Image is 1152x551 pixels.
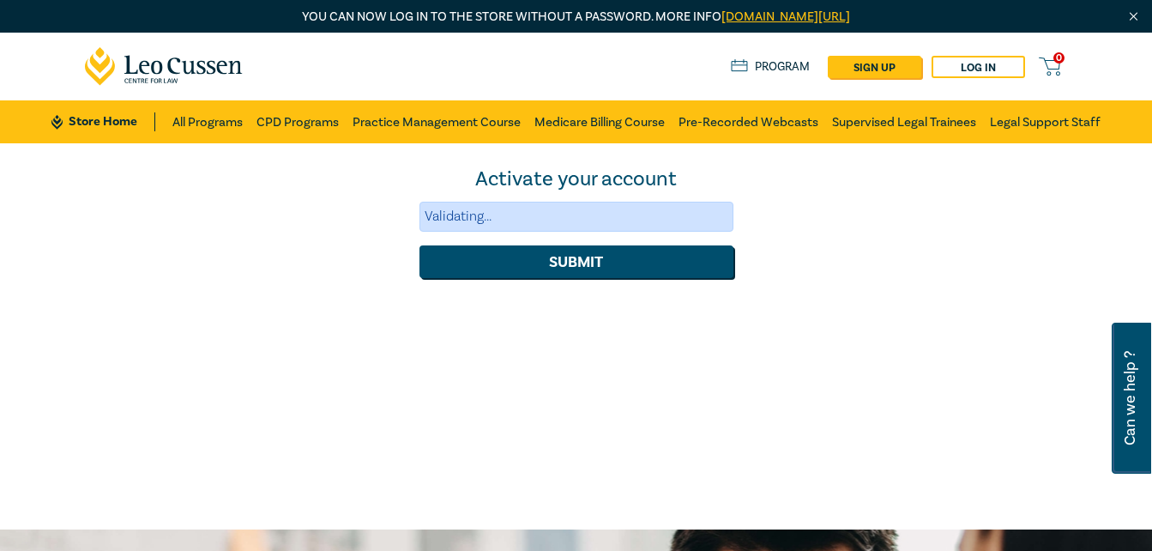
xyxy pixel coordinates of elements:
span: Can we help ? [1122,333,1138,463]
p: You can now log in to the store without a password. More info [85,8,1068,27]
a: All Programs [172,100,243,143]
a: Medicare Billing Course [534,100,665,143]
div: Activate your account [419,166,733,193]
a: Log in [932,56,1025,78]
div: Validating... [419,202,733,232]
a: Pre-Recorded Webcasts [679,100,818,143]
img: Close [1126,9,1141,24]
a: sign up [828,56,921,78]
span: 0 [1053,52,1065,64]
button: Submit [419,245,733,278]
a: Store Home [51,112,155,131]
a: CPD Programs [256,100,339,143]
a: Practice Management Course [353,100,521,143]
a: Supervised Legal Trainees [832,100,976,143]
a: [DOMAIN_NAME][URL] [721,9,850,25]
a: Legal Support Staff [990,100,1101,143]
a: Program [731,58,811,76]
